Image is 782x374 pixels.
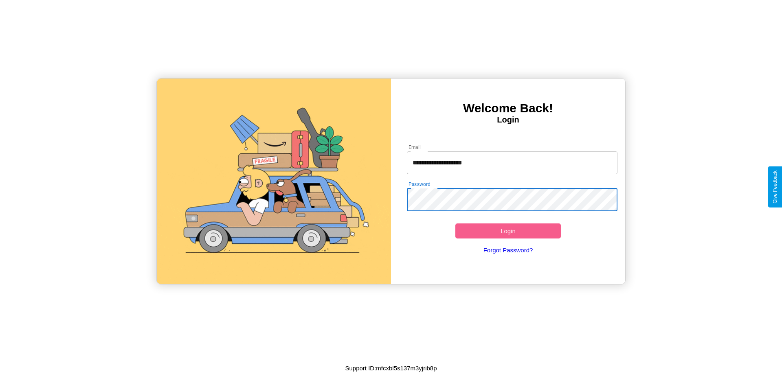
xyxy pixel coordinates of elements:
h3: Welcome Back! [391,101,625,115]
p: Support ID: mfcxbl5s137m3yjrib8p [345,363,437,374]
a: Forgot Password? [403,238,614,262]
label: Email [409,144,421,151]
label: Password [409,181,430,188]
img: gif [157,79,391,284]
button: Login [455,223,561,238]
h4: Login [391,115,625,125]
div: Give Feedback [772,171,778,203]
